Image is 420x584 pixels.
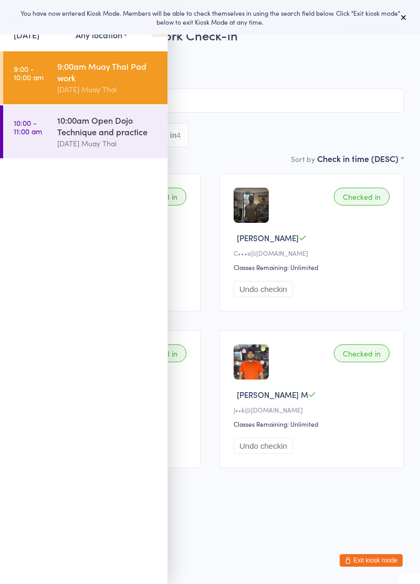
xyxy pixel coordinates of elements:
[340,554,403,567] button: Exit kiosk mode
[76,29,128,40] div: Any location
[14,118,42,135] time: 10:00 - 11:00 am
[57,83,159,95] div: [DATE] Muay Thai
[16,70,404,80] span: [DATE] Muay Thai
[17,8,403,26] div: You have now entered Kiosk Mode. Members will be able to check themselves in using the search fie...
[234,263,393,272] div: Classes Remaining: Unlimited
[234,188,269,223] img: image1749250322.png
[234,419,393,428] div: Classes Remaining: Unlimited
[16,49,387,59] span: [DATE] 9:00am
[14,64,44,81] time: 9:00 - 10:00 am
[234,405,393,414] div: J••k@[DOMAIN_NAME]
[16,59,387,70] span: [DATE] Muay Thai
[3,105,167,158] a: 10:00 -11:00 am10:00am Open Dojo Technique and practice[DATE] Muay Thai
[14,29,39,40] a: [DATE]
[334,188,390,206] div: Checked in
[237,389,308,400] span: [PERSON_NAME] M
[16,89,404,113] input: Search
[317,153,404,164] div: Check in time (DESC)
[291,154,315,164] label: Sort by
[16,26,404,44] h2: 9:00am Muay Thai Pad work Check-in
[234,248,393,257] div: C•••s@[DOMAIN_NAME]
[57,137,159,149] div: [DATE] Muay Thai
[234,281,293,297] button: Undo checkin
[334,344,390,362] div: Checked in
[57,114,159,137] div: 10:00am Open Dojo Technique and practice
[237,232,299,243] span: [PERSON_NAME]
[57,60,159,83] div: 9:00am Muay Thai Pad work
[3,51,167,104] a: 9:00 -10:00 am9:00am Muay Thai Pad work[DATE] Muay Thai
[234,344,269,380] img: image1754292617.png
[176,131,181,139] div: 4
[234,438,293,454] button: Undo checkin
